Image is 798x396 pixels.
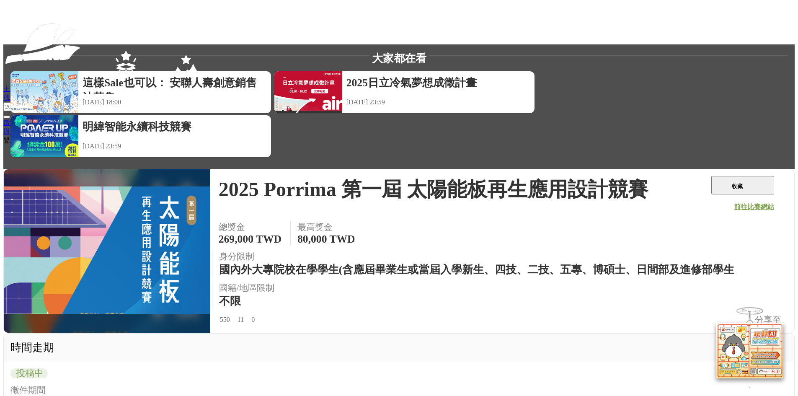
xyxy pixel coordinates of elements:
span: 80,000 TWD [297,233,355,245]
span: 不限 [219,295,241,307]
div: [DATE] 18:00 [83,98,267,106]
span: 11 [238,316,244,323]
div: 身分限制 [219,251,737,262]
div: [DATE] 23:59 [346,98,531,106]
div: 時間走期 [4,334,794,362]
a: 主辦專區 [3,85,30,92]
span: 國內外大專院校在學學生(含應屆畢業生或當屆入學新生、四技、二技、五專、博碩士、日間部及進修部學生 [219,264,735,276]
div: [DATE] 23:59 [83,142,267,150]
a: 2025日立冷氣夢想成徵計畫[DATE] 23:59 [274,71,535,114]
span: 0 [251,316,255,323]
img: d2146d9a-e6f6-4337-9592-8cefde37ba6b.png [716,323,783,378]
span: 總獎金 [219,221,284,233]
span: 徵件期間 [10,385,46,395]
div: 明緯智能永續科技競賽 [83,119,267,138]
span: 550 [220,316,230,323]
span: 2025 Porrima 第一屆 太陽能板再生應用設計競賽 [219,176,648,203]
span: 大家都在看 [370,52,429,65]
img: Logo [109,49,143,82]
a: 這樣Sale也可以： 安聯人壽創意銷售法募集[DATE] 18:00 [10,71,271,114]
img: Logo [170,49,203,82]
a: 徵稿 [3,119,17,126]
img: Cover Image [4,186,210,314]
input: 2025土地銀行校園金融創意挑戰賽：從你出發 開啟智慧金融新頁 [3,102,77,111]
span: 最高獎金 [297,221,357,233]
a: 辦比賽 [3,127,795,136]
span: 投稿中 [10,368,48,378]
div: 國籍/地區限制 [219,282,274,294]
button: 收藏 [711,176,774,194]
span: 269,000 TWD [219,233,281,245]
div: 登入 / 註冊 [3,136,795,145]
a: 前往比賽網站 [711,198,788,216]
a: Logo獎金獵人 [3,76,109,83]
a: 找比賽 [3,94,23,101]
a: 明緯智能永續科技競賽[DATE] 23:59 [10,115,271,158]
div: 這樣Sale也可以： 安聯人壽創意銷售法募集 [83,75,267,94]
img: Logo [3,3,83,82]
div: 2025日立冷氣夢想成徵計畫 [346,75,531,94]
